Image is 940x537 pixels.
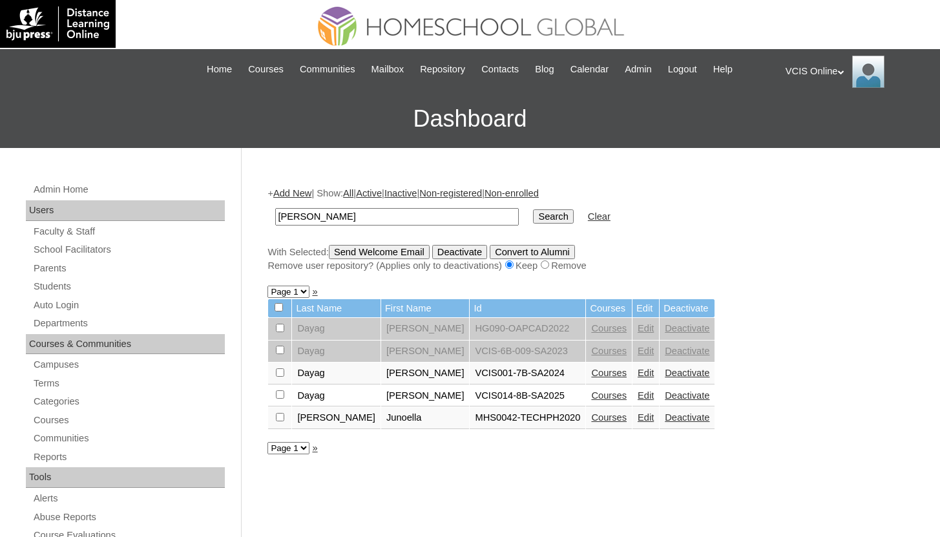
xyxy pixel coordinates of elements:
a: Deactivate [665,390,709,401]
a: Logout [662,62,704,77]
td: Junoella [381,407,470,429]
a: Inactive [384,188,417,198]
a: Categories [32,394,225,410]
td: First Name [381,299,470,318]
div: Remove user repository? (Applies only to deactivations) Keep Remove [267,259,907,273]
a: » [312,443,317,453]
td: [PERSON_NAME] [381,363,470,384]
div: Users [26,200,225,221]
a: Departments [32,315,225,332]
a: All [343,188,353,198]
span: Logout [668,62,697,77]
a: Admin [618,62,658,77]
a: Add New [273,188,311,198]
a: Courses [32,412,225,428]
a: Courses [591,346,627,356]
a: Edit [638,368,654,378]
a: Edit [638,323,654,333]
td: VCIS-6B-009-SA2023 [470,341,585,363]
td: Id [470,299,585,318]
a: Edit [638,390,654,401]
div: Tools [26,467,225,488]
span: Calendar [570,62,609,77]
a: Deactivate [665,346,709,356]
a: Non-registered [419,188,482,198]
a: Faculty & Staff [32,224,225,240]
a: Courses [591,323,627,333]
td: Courses [586,299,632,318]
td: HG090-OAPCAD2022 [470,318,585,340]
img: logo-white.png [6,6,109,41]
input: Search [533,209,573,224]
td: Dayag [292,318,381,340]
span: Admin [625,62,652,77]
a: Active [356,188,382,198]
a: Campuses [32,357,225,373]
div: VCIS Online [786,56,927,88]
input: Convert to Alumni [490,245,575,259]
div: + | Show: | | | | [267,187,907,272]
a: Courses [591,412,627,423]
td: [PERSON_NAME] [381,341,470,363]
a: Courses [591,368,627,378]
td: [PERSON_NAME] [381,385,470,407]
a: Courses [242,62,290,77]
span: Blog [535,62,554,77]
a: Blog [528,62,560,77]
input: Deactivate [432,245,487,259]
a: School Facilitators [32,242,225,258]
a: Alerts [32,490,225,507]
input: Send Welcome Email [329,245,430,259]
a: Terms [32,375,225,392]
a: Calendar [564,62,615,77]
span: Courses [248,62,284,77]
a: Help [707,62,739,77]
td: Dayag [292,341,381,363]
img: VCIS Online Admin [852,56,884,88]
input: Search [275,208,519,226]
td: Deactivate [660,299,715,318]
td: MHS0042-TECHPH2020 [470,407,585,429]
a: Courses [591,390,627,401]
span: Home [207,62,232,77]
td: Dayag [292,363,381,384]
a: Students [32,279,225,295]
span: Mailbox [371,62,404,77]
a: Repository [413,62,472,77]
span: Communities [300,62,355,77]
a: Communities [32,430,225,447]
span: Help [713,62,733,77]
a: Mailbox [365,62,411,77]
td: [PERSON_NAME] [381,318,470,340]
a: Parents [32,260,225,277]
td: Edit [632,299,659,318]
a: Non-enrolled [485,188,539,198]
a: Contacts [475,62,525,77]
td: VCIS001-7B-SA2024 [470,363,585,384]
h3: Dashboard [6,90,934,148]
a: Admin Home [32,182,225,198]
a: Communities [293,62,362,77]
span: Contacts [481,62,519,77]
td: [PERSON_NAME] [292,407,381,429]
div: Courses & Communities [26,334,225,355]
span: Repository [420,62,465,77]
td: Last Name [292,299,381,318]
td: VCIS014-8B-SA2025 [470,385,585,407]
a: Edit [638,412,654,423]
td: Dayag [292,385,381,407]
a: Auto Login [32,297,225,313]
a: Deactivate [665,368,709,378]
a: Edit [638,346,654,356]
a: » [312,286,317,297]
a: Deactivate [665,323,709,333]
a: Reports [32,449,225,465]
a: Deactivate [665,412,709,423]
a: Clear [588,211,611,222]
div: With Selected: [267,245,907,273]
a: Home [200,62,238,77]
a: Abuse Reports [32,509,225,525]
